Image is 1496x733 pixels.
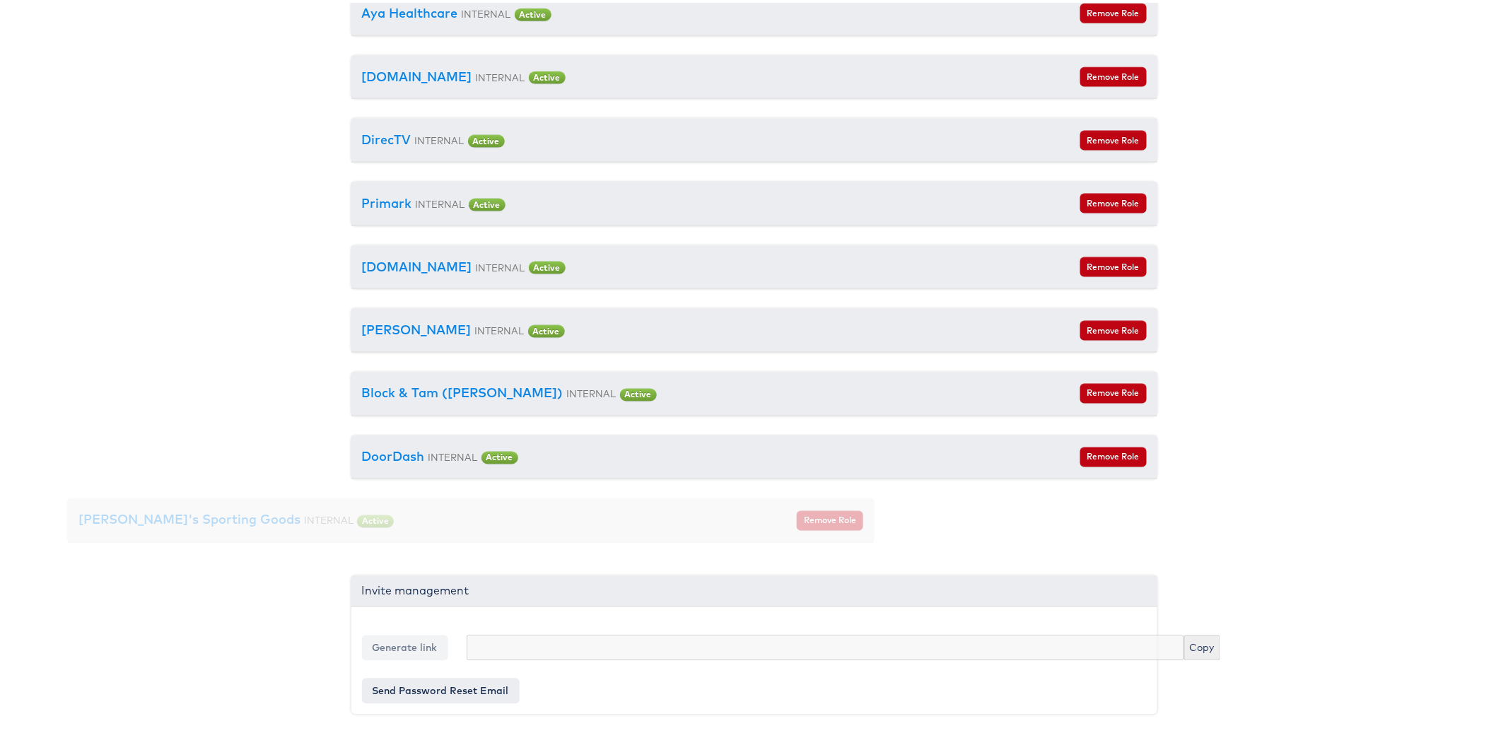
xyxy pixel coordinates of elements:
[468,132,505,145] span: Active
[567,385,616,397] small: INTERNAL
[529,259,566,271] span: Active
[78,509,300,525] a: [PERSON_NAME]'s Sporting Goods
[362,192,412,209] a: Primark
[1080,191,1147,211] button: Remove Role
[362,2,458,18] a: Aya Healthcare
[304,512,353,524] small: INTERNAL
[1080,1,1147,20] button: Remove Role
[1080,445,1147,464] button: Remove Role
[362,129,411,145] a: DirecTV
[351,573,1157,604] div: Invite management
[362,382,563,399] a: Block & Tam ([PERSON_NAME])
[476,259,525,271] small: INTERNAL
[362,66,472,82] a: [DOMAIN_NAME]
[1184,633,1220,658] button: Copy
[362,319,472,335] a: [PERSON_NAME]
[1080,318,1147,338] button: Remove Role
[428,449,478,461] small: INTERNAL
[357,512,394,525] span: Active
[362,676,520,701] button: Send Password Reset Email
[481,449,518,462] span: Active
[416,195,465,207] small: INTERNAL
[1080,381,1147,401] button: Remove Role
[362,256,472,272] a: [DOMAIN_NAME]
[462,5,511,17] small: INTERNAL
[469,196,506,209] span: Active
[362,446,425,462] a: DoorDash
[476,69,525,81] small: INTERNAL
[475,322,525,334] small: INTERNAL
[529,69,566,81] span: Active
[362,633,448,658] button: Generate link
[1080,128,1147,148] button: Remove Role
[1080,254,1147,274] button: Remove Role
[620,386,657,399] span: Active
[528,322,565,335] span: Active
[415,131,464,143] small: INTERNAL
[797,508,863,528] button: Remove Role
[515,6,551,18] span: Active
[1080,64,1147,84] button: Remove Role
